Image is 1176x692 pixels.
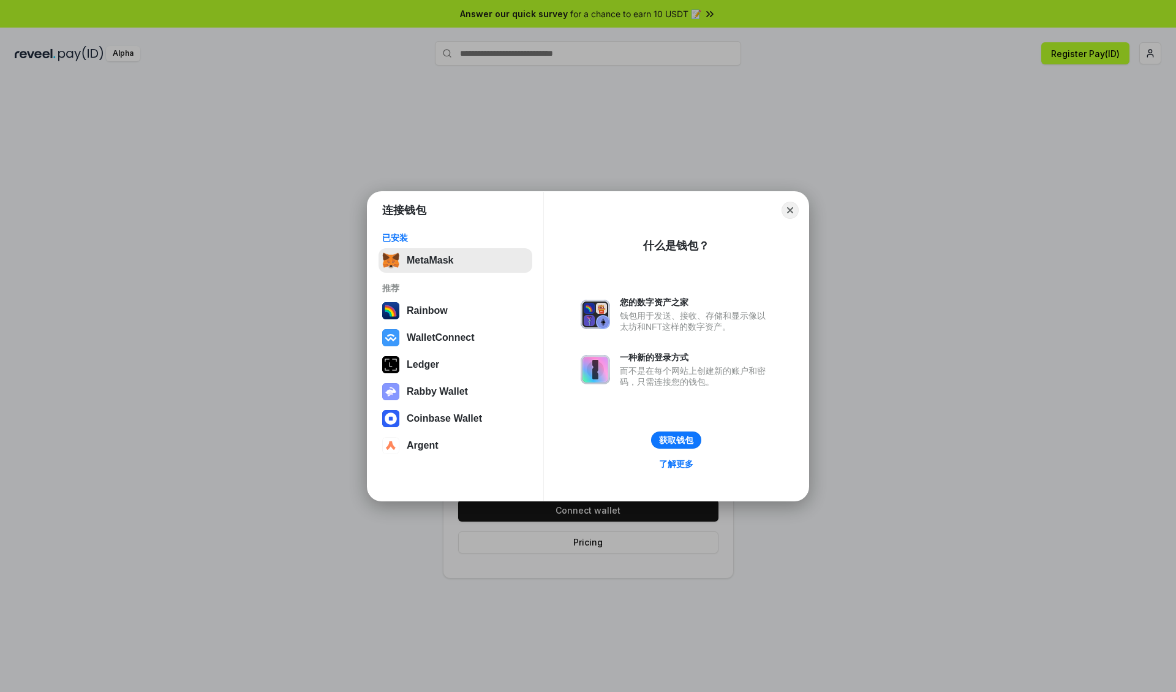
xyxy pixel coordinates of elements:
[382,203,426,218] h1: 连接钱包
[407,440,439,451] div: Argent
[407,255,453,266] div: MetaMask
[620,310,772,332] div: 钱包用于发送、接收、存储和显示像以太坊和NFT这样的数字资产。
[382,232,529,243] div: 已安装
[407,332,475,343] div: WalletConnect
[581,355,610,384] img: svg+xml,%3Csvg%20xmlns%3D%22http%3A%2F%2Fwww.w3.org%2F2000%2Fsvg%22%20fill%3D%22none%22%20viewBox...
[407,386,468,397] div: Rabby Wallet
[659,458,693,470] div: 了解更多
[782,202,799,219] button: Close
[382,437,399,454] img: svg+xml,%3Csvg%20width%3D%2228%22%20height%3D%2228%22%20viewBox%3D%220%200%2028%2028%22%20fill%3D...
[382,356,399,373] img: svg+xml,%3Csvg%20xmlns%3D%22http%3A%2F%2Fwww.w3.org%2F2000%2Fsvg%22%20width%3D%2228%22%20height%3...
[581,300,610,329] img: svg+xml,%3Csvg%20xmlns%3D%22http%3A%2F%2Fwww.w3.org%2F2000%2Fsvg%22%20fill%3D%22none%22%20viewBox...
[407,305,448,316] div: Rainbow
[379,406,532,431] button: Coinbase Wallet
[407,413,482,424] div: Coinbase Wallet
[382,329,399,346] img: svg+xml,%3Csvg%20width%3D%2228%22%20height%3D%2228%22%20viewBox%3D%220%200%2028%2028%22%20fill%3D...
[652,456,701,472] a: 了解更多
[407,359,439,370] div: Ledger
[379,325,532,350] button: WalletConnect
[379,298,532,323] button: Rainbow
[382,252,399,269] img: svg+xml,%3Csvg%20fill%3D%22none%22%20height%3D%2233%22%20viewBox%3D%220%200%2035%2033%22%20width%...
[620,297,772,308] div: 您的数字资产之家
[382,302,399,319] img: svg+xml,%3Csvg%20width%3D%22120%22%20height%3D%22120%22%20viewBox%3D%220%200%20120%20120%22%20fil...
[379,379,532,404] button: Rabby Wallet
[379,433,532,458] button: Argent
[620,365,772,387] div: 而不是在每个网站上创建新的账户和密码，只需连接您的钱包。
[382,283,529,294] div: 推荐
[379,248,532,273] button: MetaMask
[382,410,399,427] img: svg+xml,%3Csvg%20width%3D%2228%22%20height%3D%2228%22%20viewBox%3D%220%200%2028%2028%22%20fill%3D...
[643,238,709,253] div: 什么是钱包？
[379,352,532,377] button: Ledger
[620,352,772,363] div: 一种新的登录方式
[382,383,399,400] img: svg+xml,%3Csvg%20xmlns%3D%22http%3A%2F%2Fwww.w3.org%2F2000%2Fsvg%22%20fill%3D%22none%22%20viewBox...
[651,432,701,449] button: 获取钱包
[659,435,693,446] div: 获取钱包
